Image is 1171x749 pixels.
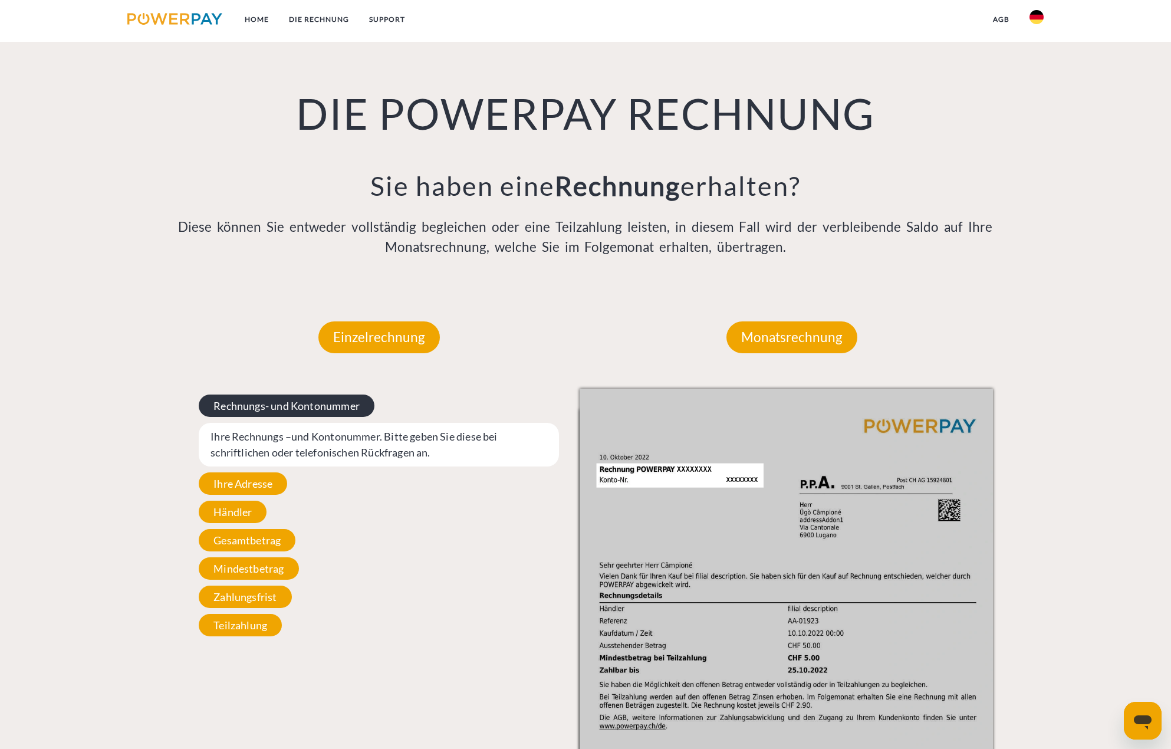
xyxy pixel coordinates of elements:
[199,557,298,580] span: Mindestbetrag
[199,472,287,495] span: Ihre Adresse
[199,395,374,417] span: Rechnungs- und Kontonummer
[172,217,999,257] p: Diese können Sie entweder vollständig begleichen oder eine Teilzahlung leisten, in diesem Fall wi...
[359,9,415,30] a: SUPPORT
[555,170,680,202] b: Rechnung
[199,586,291,608] span: Zahlungsfrist
[127,13,222,25] img: logo-powerpay.svg
[199,423,559,467] span: Ihre Rechnungs –und Kontonummer. Bitte geben Sie diese bei schriftlichen oder telefonischen Rückf...
[199,529,295,551] span: Gesamtbetrag
[1124,702,1162,740] iframe: Schaltfläche zum Öffnen des Messaging-Fensters
[1029,10,1044,24] img: de
[235,9,279,30] a: Home
[279,9,359,30] a: DIE RECHNUNG
[726,321,857,353] p: Monatsrechnung
[199,614,282,636] span: Teilzahlung
[172,87,999,140] h1: DIE POWERPAY RECHNUNG
[318,321,440,353] p: Einzelrechnung
[172,169,999,202] h3: Sie haben eine erhalten?
[199,501,267,523] span: Händler
[983,9,1019,30] a: agb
